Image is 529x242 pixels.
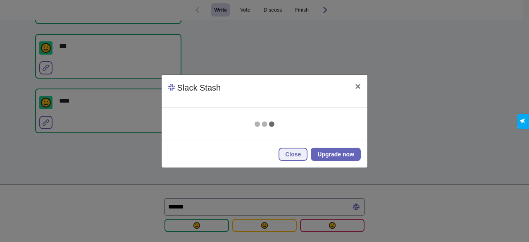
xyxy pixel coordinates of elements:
img: activityIndicator [255,114,274,134]
span: × [355,81,361,92]
span:  [6,2,10,8]
a: Upgrade now [311,148,361,161]
button: Close [348,75,367,98]
button: Close [279,148,307,161]
p: Slack Stash [168,81,221,94]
